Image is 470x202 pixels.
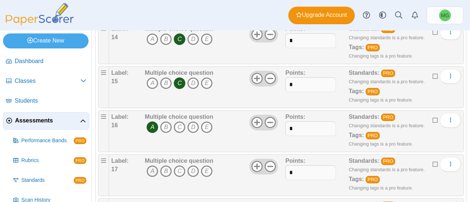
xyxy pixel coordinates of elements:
[349,114,380,120] b: Standards:
[21,137,74,144] span: Performance Bands
[111,122,118,128] b: 16
[111,166,118,172] b: 17
[160,165,172,177] i: B
[349,167,425,172] small: Changing standards is a pro feature.
[160,77,172,89] i: B
[98,110,109,152] div: Drag handle
[201,33,213,45] i: E
[111,158,129,164] b: Label:
[296,11,347,19] span: Upgrade Account
[98,154,109,196] div: Drag handle
[3,33,88,48] a: Create New
[349,53,413,59] small: Changing tags is a pro feature.
[366,132,380,139] a: PRO
[74,137,86,144] span: PRO
[160,33,172,45] i: B
[285,70,305,76] b: Points:
[349,123,425,128] small: Changing standards is a pro feature.
[440,113,461,128] button: More options
[160,121,172,133] i: B
[74,157,86,164] span: PRO
[15,77,80,85] span: Classes
[147,77,158,89] i: A
[3,73,89,90] a: Classes
[3,20,76,26] a: PaperScorer
[187,77,199,89] i: D
[15,117,80,125] span: Assessments
[3,3,76,25] img: PaperScorer
[440,25,461,40] button: More options
[427,7,463,24] a: Misty Gaynair
[441,13,449,18] span: Misty Gaynair
[10,172,89,189] a: Standards PRO
[349,35,425,40] small: Changing standards is a pro feature.
[74,177,86,184] span: PRO
[111,114,129,120] b: Label:
[285,158,305,164] b: Points:
[366,88,380,95] a: PRO
[349,158,380,164] b: Standards:
[174,121,185,133] i: C
[111,78,118,84] b: 15
[349,88,364,94] b: Tags:
[366,176,380,183] a: PRO
[381,70,395,77] a: PRO
[187,33,199,45] i: D
[201,121,213,133] i: E
[381,114,395,121] a: PRO
[145,114,213,120] b: Multiple choice question
[381,158,395,165] a: PRO
[111,34,118,40] b: 14
[98,66,109,108] div: Drag handle
[145,70,213,76] b: Multiple choice question
[21,157,74,164] span: Rubrics
[349,132,364,138] b: Tags:
[174,77,185,89] i: C
[15,57,86,65] span: Dashboard
[174,165,185,177] i: C
[3,92,89,110] a: Students
[440,69,461,84] button: More options
[349,141,413,147] small: Changing tags is a pro feature.
[187,165,199,177] i: D
[147,165,158,177] i: A
[145,158,213,164] b: Multiple choice question
[288,7,355,24] a: Upgrade Account
[147,121,158,133] i: A
[98,22,109,64] div: Drag handle
[3,112,89,130] a: Assessments
[21,177,74,184] span: Standards
[349,44,364,50] b: Tags:
[349,70,380,76] b: Standards:
[349,185,413,191] small: Changing tags is a pro feature.
[201,77,213,89] i: E
[3,53,89,70] a: Dashboard
[111,70,129,76] b: Label:
[187,121,199,133] i: D
[407,7,423,23] a: Alerts
[349,176,364,182] b: Tags:
[366,44,380,51] a: PRO
[349,79,425,84] small: Changing standards is a pro feature.
[15,97,86,105] span: Students
[349,97,413,103] small: Changing tags is a pro feature.
[439,10,451,21] span: Misty Gaynair
[147,33,158,45] i: A
[285,114,305,120] b: Points:
[201,165,213,177] i: E
[10,152,89,169] a: Rubrics PRO
[174,33,185,45] i: C
[10,132,89,150] a: Performance Bands PRO
[440,157,461,172] button: More options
